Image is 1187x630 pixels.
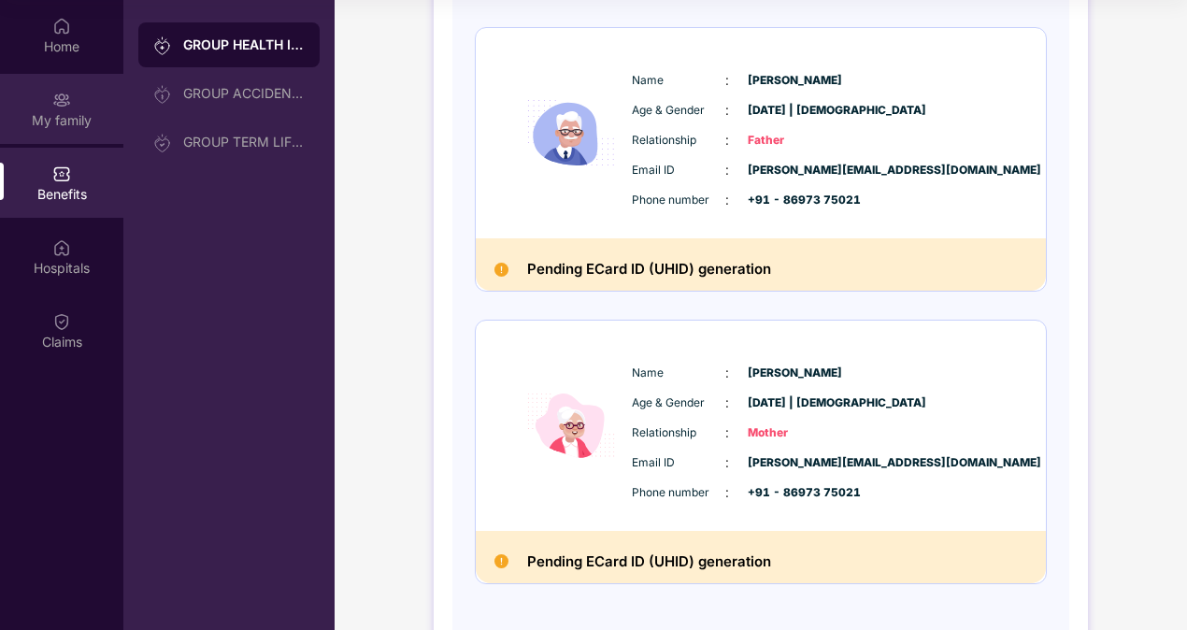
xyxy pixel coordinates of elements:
span: : [725,422,729,443]
img: icon [515,56,627,210]
span: Email ID [632,454,725,472]
img: icon [515,349,627,503]
span: : [725,452,729,473]
span: Phone number [632,192,725,209]
img: svg+xml;base64,PHN2ZyB3aWR0aD0iMjAiIGhlaWdodD0iMjAiIHZpZXdCb3g9IjAgMCAyMCAyMCIgZmlsbD0ibm9uZSIgeG... [52,91,71,109]
span: : [725,393,729,413]
img: svg+xml;base64,PHN2ZyB3aWR0aD0iMjAiIGhlaWdodD0iMjAiIHZpZXdCb3g9IjAgMCAyMCAyMCIgZmlsbD0ibm9uZSIgeG... [153,85,172,104]
span: Age & Gender [632,102,725,120]
div: GROUP TERM LIFE INSURANCE [183,135,305,150]
span: Name [632,72,725,90]
h2: Pending ECard ID (UHID) generation [527,550,771,574]
span: : [725,190,729,210]
img: svg+xml;base64,PHN2ZyB3aWR0aD0iMjAiIGhlaWdodD0iMjAiIHZpZXdCb3g9IjAgMCAyMCAyMCIgZmlsbD0ibm9uZSIgeG... [153,134,172,152]
span: Email ID [632,162,725,179]
h2: Pending ECard ID (UHID) generation [527,257,771,281]
span: : [725,130,729,150]
span: : [725,160,729,180]
span: +91 - 86973 75021 [748,484,841,502]
img: svg+xml;base64,PHN2ZyBpZD0iSG9tZSIgeG1sbnM9Imh0dHA6Ly93d3cudzMub3JnLzIwMDAvc3ZnIiB3aWR0aD0iMjAiIG... [52,17,71,36]
img: svg+xml;base64,PHN2ZyB3aWR0aD0iMjAiIGhlaWdodD0iMjAiIHZpZXdCb3g9IjAgMCAyMCAyMCIgZmlsbD0ibm9uZSIgeG... [153,36,172,55]
span: : [725,482,729,503]
span: [PERSON_NAME] [748,365,841,382]
span: [DATE] | [DEMOGRAPHIC_DATA] [748,394,841,412]
span: : [725,70,729,91]
span: [PERSON_NAME][EMAIL_ADDRESS][DOMAIN_NAME] [748,454,841,472]
span: Name [632,365,725,382]
span: [PERSON_NAME][EMAIL_ADDRESS][DOMAIN_NAME] [748,162,841,179]
div: GROUP ACCIDENTAL INSURANCE [183,86,305,101]
img: svg+xml;base64,PHN2ZyBpZD0iQmVuZWZpdHMiIHhtbG5zPSJodHRwOi8vd3d3LnczLm9yZy8yMDAwL3N2ZyIgd2lkdGg9Ij... [52,165,71,183]
span: +91 - 86973 75021 [748,192,841,209]
div: GROUP HEALTH INSURANCE [183,36,305,54]
img: svg+xml;base64,PHN2ZyBpZD0iQ2xhaW0iIHhtbG5zPSJodHRwOi8vd3d3LnczLm9yZy8yMDAwL3N2ZyIgd2lkdGg9IjIwIi... [52,312,71,331]
span: [PERSON_NAME] [748,72,841,90]
span: Father [748,132,841,150]
span: Age & Gender [632,394,725,412]
span: [DATE] | [DEMOGRAPHIC_DATA] [748,102,841,120]
span: : [725,100,729,121]
span: : [725,363,729,383]
span: Phone number [632,484,725,502]
span: Relationship [632,424,725,442]
span: Mother [748,424,841,442]
img: svg+xml;base64,PHN2ZyBpZD0iSG9zcGl0YWxzIiB4bWxucz0iaHR0cDovL3d3dy53My5vcmcvMjAwMC9zdmciIHdpZHRoPS... [52,238,71,257]
img: Pending [494,554,508,568]
img: Pending [494,263,508,277]
span: Relationship [632,132,725,150]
